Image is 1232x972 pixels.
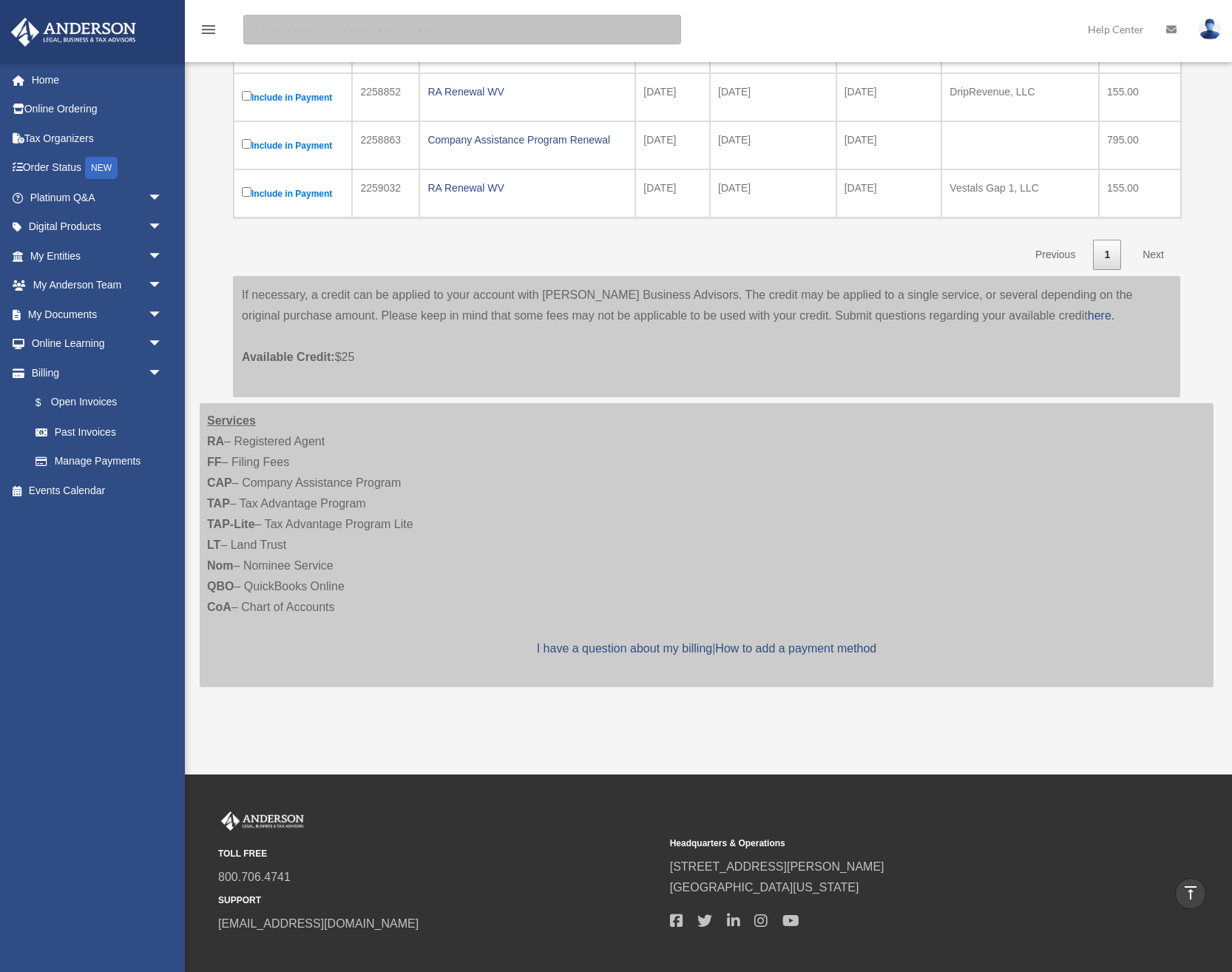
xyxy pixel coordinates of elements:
div: RA Renewal WV [427,81,627,102]
strong: TAP-Lite [207,518,255,530]
td: [DATE] [710,121,836,169]
strong: RA [207,435,224,448]
td: [DATE] [635,169,710,217]
a: [EMAIL_ADDRESS][DOMAIN_NAME] [218,917,419,930]
i: vertical_align_top [1182,884,1199,902]
div: – Registered Agent – Filing Fees – Company Assistance Program – Tax Advantage Program – Tax Advan... [200,403,1214,687]
small: Headquarters & Operations [670,836,1111,851]
span: Available Credit: [242,351,335,363]
td: 155.00 [1099,169,1181,217]
div: Company Assistance Program Renewal [427,129,627,150]
div: NEW [85,157,118,179]
td: DripRevenue, LLC [941,73,1099,121]
td: [DATE] [836,121,942,169]
span: arrow_drop_down [148,271,177,301]
span: arrow_drop_down [148,183,177,213]
strong: TAP [207,497,230,510]
a: Online Ordering [10,95,185,124]
img: User Pic [1199,18,1221,40]
a: Platinum Q&Aarrow_drop_down [10,183,185,212]
a: Digital Productsarrow_drop_down [10,212,185,242]
a: $Open Invoices [21,388,170,418]
td: 795.00 [1099,121,1181,169]
small: SUPPORT [218,893,660,908]
a: [GEOGRAPHIC_DATA][US_STATE] [670,881,859,894]
a: My Anderson Teamarrow_drop_down [10,271,185,300]
span: arrow_drop_down [148,300,177,330]
td: [DATE] [635,121,710,169]
label: Include in Payment [242,88,344,107]
td: [DATE] [710,73,836,121]
input: Include in Payment [242,91,251,101]
input: Include in Payment [242,187,251,197]
small: TOLL FREE [218,846,660,862]
a: here. [1088,309,1114,322]
td: 155.00 [1099,73,1181,121]
a: Billingarrow_drop_down [10,358,177,388]
p: | [207,638,1206,659]
td: [DATE] [836,73,942,121]
label: Include in Payment [242,184,344,203]
td: [DATE] [836,169,942,217]
a: Home [10,65,185,95]
strong: LT [207,539,220,551]
a: 1 [1093,240,1121,270]
span: arrow_drop_down [148,212,177,243]
td: [DATE] [635,73,710,121]
strong: QBO [207,580,234,593]
img: Anderson Advisors Platinum Portal [218,811,307,831]
span: $ [44,394,51,412]
a: Order StatusNEW [10,153,185,183]
a: Events Calendar [10,476,185,505]
td: 2259032 [352,169,419,217]
span: arrow_drop_down [148,358,177,388]
a: Tax Organizers [10,124,185,153]
p: $25 [242,326,1171,368]
strong: Services [207,414,256,427]
div: RA Renewal WV [427,178,627,198]
a: [STREET_ADDRESS][PERSON_NAME] [670,860,884,873]
a: Past Invoices [21,417,177,447]
a: Previous [1024,240,1086,270]
strong: CoA [207,601,231,613]
img: Anderson Advisors Platinum Portal [7,18,141,47]
a: I have a question about my billing [537,642,712,655]
a: Manage Payments [21,447,177,476]
span: arrow_drop_down [148,329,177,360]
a: My Documentsarrow_drop_down [10,300,185,329]
td: Vestals Gap 1, LLC [941,169,1099,217]
i: search [247,20,263,36]
a: vertical_align_top [1175,878,1206,909]
strong: FF [207,456,222,468]
td: [DATE] [710,169,836,217]
td: 2258863 [352,121,419,169]
input: Include in Payment [242,139,251,149]
strong: Nom [207,559,234,572]
a: My Entitiesarrow_drop_down [10,241,185,271]
a: Next [1131,240,1175,270]
a: Online Learningarrow_drop_down [10,329,185,359]
label: Include in Payment [242,136,344,155]
a: menu [200,26,217,38]
i: menu [200,21,217,38]
td: 2258852 [352,73,419,121]
a: 800.706.4741 [218,871,291,883]
span: arrow_drop_down [148,241,177,271]
a: How to add a payment method [715,642,876,655]
div: If necessary, a credit can be applied to your account with [PERSON_NAME] Business Advisors. The c... [233,276,1180,397]
strong: CAP [207,476,232,489]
